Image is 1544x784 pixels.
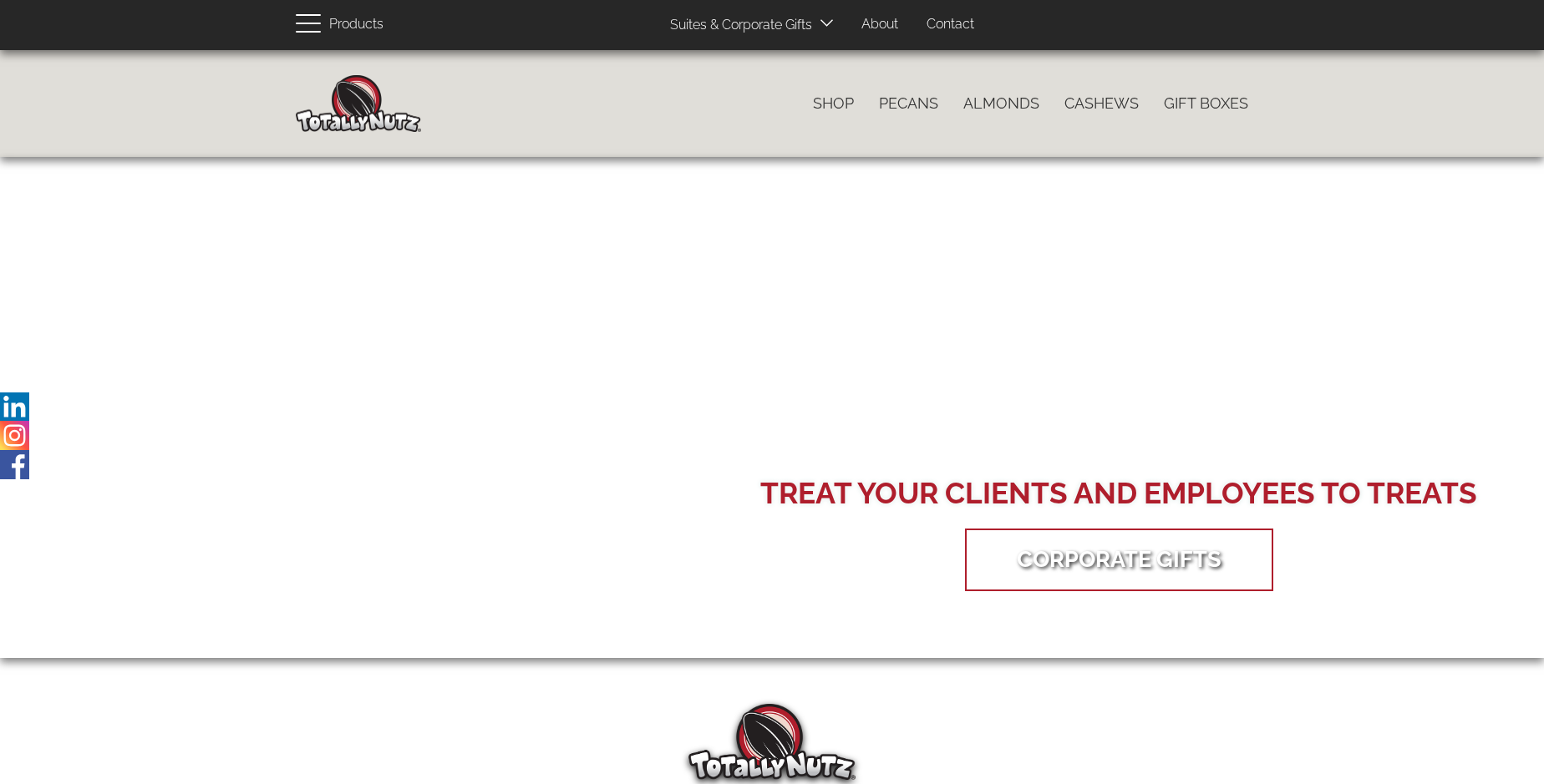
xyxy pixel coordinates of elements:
[866,86,951,121] a: Pecans
[951,86,1052,121] a: Almonds
[688,704,856,780] img: Totally Nutz Logo
[1052,86,1151,121] a: Cashews
[658,9,817,42] a: Suites & Corporate Gifts
[296,75,421,132] img: Home
[1151,86,1261,121] a: Gift Boxes
[329,13,383,37] span: Products
[914,8,987,41] a: Contact
[800,86,866,121] a: Shop
[760,473,1477,514] div: Treat your Clients and Employees to Treats
[849,8,911,41] a: About
[992,533,1247,585] a: Corporate Gifts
